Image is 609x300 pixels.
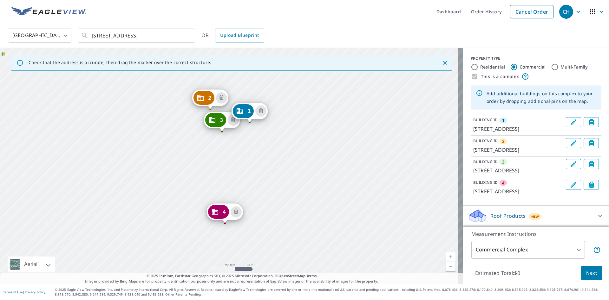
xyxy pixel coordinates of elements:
p: BUILDING ID [473,138,498,143]
div: Aerial [8,257,55,272]
label: This is a complex [481,73,519,80]
div: Dropped pin, building 4, Commercial property, 3188 Ingles Ln Steamboat Springs, CO 80487 [206,203,243,223]
button: Delete building 4 [231,206,242,217]
button: Edit building 1 [566,117,581,127]
span: © 2025 TomTom, Earthstar Geographics SIO, © 2025 Microsoft Corporation, © [147,273,317,279]
a: Terms [306,273,317,278]
div: [GEOGRAPHIC_DATA] [8,27,71,44]
div: Dropped pin, building 2, Commercial property, 3170 Ingles Ln Steamboat Springs, CO 80487 [192,90,228,109]
p: Check that the address is accurate, then drag the marker over the correct structure. [29,60,211,65]
span: 1 [502,117,504,123]
span: 4 [502,180,504,186]
div: Add additional buildings on this complex to your order by dropping additional pins on the map. [487,87,596,108]
span: 3 [502,159,504,165]
p: BUILDING ID [473,117,498,123]
span: 1 [248,109,251,113]
div: Roof ProductsNew [468,208,604,223]
p: Measurement Instructions [471,230,601,238]
div: Commercial Complex [471,241,585,259]
p: [STREET_ADDRESS] [473,188,563,195]
button: Edit building 3 [566,159,581,169]
span: New [531,214,539,219]
button: Delete building 3 [228,115,239,126]
p: [STREET_ADDRESS] [473,125,563,133]
input: Search by address or latitude-longitude [92,27,182,44]
p: Estimated Total: $0 [470,266,525,280]
p: Roof Products [490,212,526,220]
a: Current Level 18, Zoom Out [446,262,455,271]
a: Upload Blueprint [215,29,264,43]
label: Commercial [520,64,546,70]
label: Residential [480,64,505,70]
img: EV Logo [11,7,86,17]
p: BUILDING ID [473,180,498,185]
button: Close [441,59,449,67]
a: Privacy Policy [25,290,45,294]
a: Terms of Use [3,290,23,294]
p: | [3,290,45,294]
a: Current Level 18, Zoom In [446,252,455,262]
a: Cancel Order [510,5,553,18]
p: [STREET_ADDRESS] [473,146,563,154]
span: 2 [502,138,504,144]
button: Delete building 1 [584,117,599,127]
div: Dropped pin, building 3, Commercial property, 3174 Ingles Ln Steamboat Springs, CO 80487 [204,112,240,131]
span: 4 [223,210,226,214]
span: Next [586,269,597,277]
span: 3 [220,118,223,123]
p: © 2025 Eagle View Technologies, Inc. and Pictometry International Corp. All Rights Reserved. Repo... [55,287,606,297]
a: OpenStreetMap [278,273,305,278]
button: Delete building 4 [584,180,599,190]
div: PROPERTY TYPE [471,56,601,61]
div: CH [559,5,573,19]
p: [STREET_ADDRESS] [473,167,563,174]
button: Edit building 4 [566,180,581,190]
button: Next [581,266,602,280]
span: Each building may require a separate measurement report; if so, your account will be billed per r... [593,246,601,254]
div: Aerial [22,257,39,272]
button: Delete building 2 [584,138,599,148]
span: Upload Blueprint [220,31,259,39]
button: Delete building 3 [584,159,599,169]
div: OR [201,29,264,43]
span: 2 [208,96,211,100]
div: Dropped pin, building 1, Commercial property, 3178 Ingles Ln Steamboat Springs, CO 80487 [232,103,268,123]
p: BUILDING ID [473,159,498,164]
button: Delete building 1 [255,105,266,117]
label: Multi-Family [560,64,588,70]
button: Delete building 2 [216,92,227,103]
button: Edit building 2 [566,138,581,148]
